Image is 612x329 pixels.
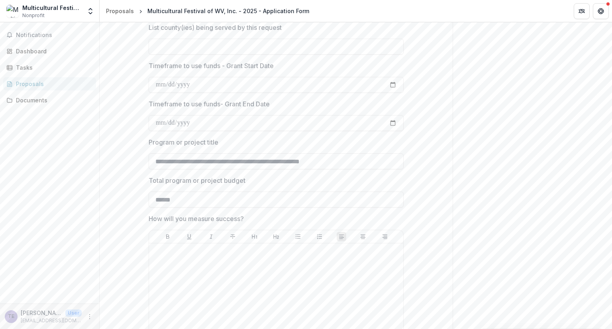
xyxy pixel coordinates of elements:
p: Total program or project budget [149,176,245,185]
div: Documents [16,96,90,104]
button: Partners [574,3,590,19]
button: Heading 2 [271,232,281,241]
button: Ordered List [315,232,324,241]
div: Multicultural Festival of WV, Inc. [22,4,82,12]
img: Multicultural Festival of WV, Inc. [6,5,19,18]
p: [EMAIL_ADDRESS][DOMAIN_NAME] [21,317,82,324]
a: Proposals [3,77,96,90]
button: Underline [184,232,194,241]
button: Notifications [3,29,96,41]
p: Timeframe to use funds - Grant Start Date [149,61,274,70]
button: Align Center [358,232,368,241]
span: Nonprofit [22,12,45,19]
span: Notifications [16,32,93,39]
div: Proposals [106,7,134,15]
a: Proposals [103,5,137,17]
p: How will you measure success? [149,214,244,223]
button: Align Right [380,232,390,241]
a: Tasks [3,61,96,74]
button: Strike [228,232,237,241]
p: List county(ies) being served by this request [149,23,282,32]
div: Tamara Eubanks [8,314,14,319]
button: Heading 1 [250,232,259,241]
p: [PERSON_NAME] [21,309,62,317]
button: More [85,312,94,321]
div: Tasks [16,63,90,72]
div: Dashboard [16,47,90,55]
p: User [65,309,82,317]
a: Dashboard [3,45,96,58]
p: Timeframe to use funds- Grant End Date [149,99,270,109]
button: Bullet List [293,232,303,241]
nav: breadcrumb [103,5,312,17]
div: Proposals [16,80,90,88]
div: Multicultural Festival of WV, Inc. - 2025 - Application Form [147,7,309,15]
p: Program or project title [149,137,218,147]
button: Open entity switcher [85,3,96,19]
button: Align Left [337,232,346,241]
button: Get Help [593,3,609,19]
button: Bold [163,232,173,241]
button: Italicize [206,232,216,241]
a: Documents [3,94,96,107]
